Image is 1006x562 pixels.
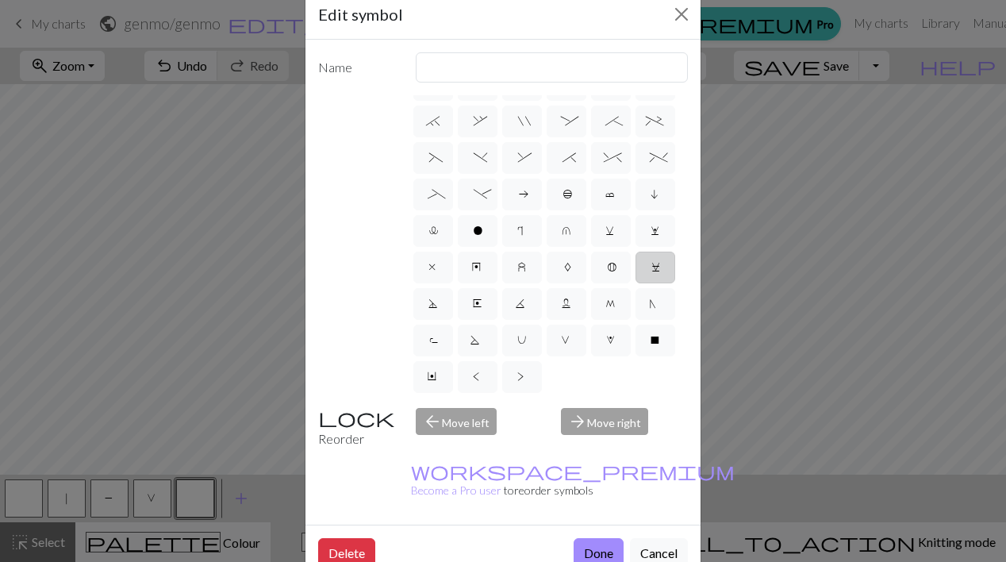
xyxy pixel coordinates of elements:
[517,261,527,277] span: z
[474,188,481,204] span: -
[474,152,481,167] span: )
[411,460,735,482] span: workspace_premium
[646,115,665,131] span: +
[309,52,406,83] label: Name
[651,261,659,277] span: C
[650,298,661,314] span: N
[650,334,661,350] span: X
[473,298,482,314] span: E
[428,188,438,204] span: _
[428,261,439,277] span: x
[309,408,406,448] div: Reorder
[563,188,570,204] span: b
[411,464,735,497] small: to reorder symbols
[605,115,616,131] span: ;
[606,334,616,350] span: W
[605,188,616,204] span: c
[472,261,483,277] span: y
[474,115,481,131] span: ,
[650,152,661,167] span: %
[562,225,571,241] span: u
[604,152,617,167] span: ^
[429,225,436,241] span: l
[561,334,572,350] span: V
[518,152,525,167] span: &
[318,2,403,26] h5: Edit symbol
[651,188,660,204] span: i
[517,188,527,204] span: a
[516,298,528,314] span: K
[561,115,572,131] span: :
[651,225,660,241] span: w
[605,225,616,241] span: v
[517,334,527,350] span: U
[562,298,571,314] span: L
[669,2,694,27] button: Close
[429,152,436,167] span: (
[517,225,527,241] span: r
[428,298,437,314] span: D
[428,371,439,387] span: Y
[411,464,735,497] a: Become a Pro user
[426,115,440,131] span: `
[607,261,615,277] span: B
[428,334,438,350] span: R
[473,371,482,387] span: <
[473,225,482,241] span: o
[518,115,525,131] span: "
[470,334,484,350] span: S
[517,371,527,387] span: >
[605,298,616,314] span: M
[563,261,570,277] span: A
